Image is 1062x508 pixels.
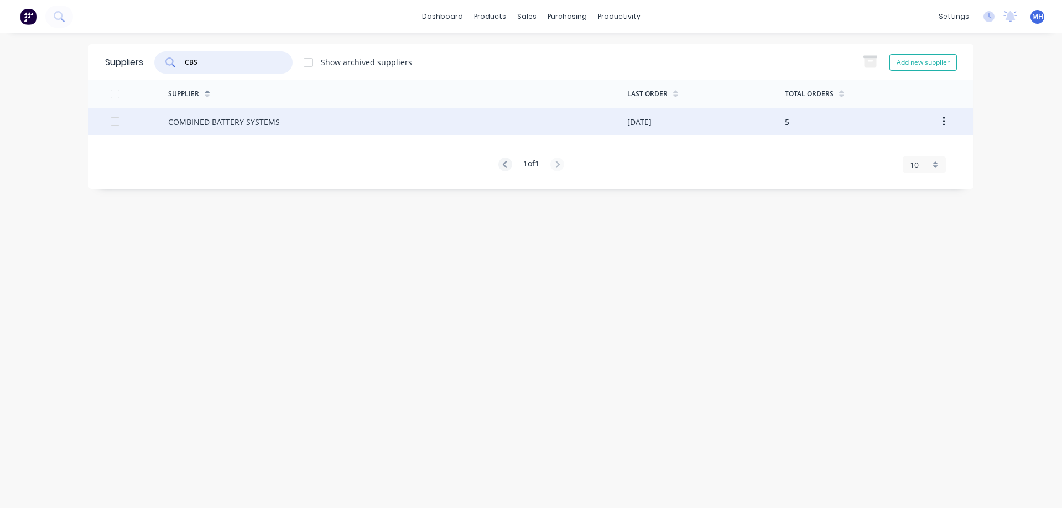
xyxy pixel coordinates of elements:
div: productivity [592,8,646,25]
div: purchasing [542,8,592,25]
div: 5 [785,116,789,128]
div: 1 of 1 [523,158,539,172]
input: Search suppliers... [184,57,275,68]
img: Factory [20,8,37,25]
a: dashboard [417,8,468,25]
div: Last Order [627,89,668,99]
div: COMBINED BATTERY SYSTEMS [168,116,280,128]
div: [DATE] [627,116,652,128]
div: Supplier [168,89,199,99]
span: 10 [910,159,919,171]
div: Suppliers [105,56,143,69]
div: Total Orders [785,89,834,99]
div: Show archived suppliers [321,56,412,68]
div: settings [933,8,975,25]
button: Add new supplier [889,54,957,71]
div: sales [512,8,542,25]
div: products [468,8,512,25]
span: MH [1032,12,1043,22]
